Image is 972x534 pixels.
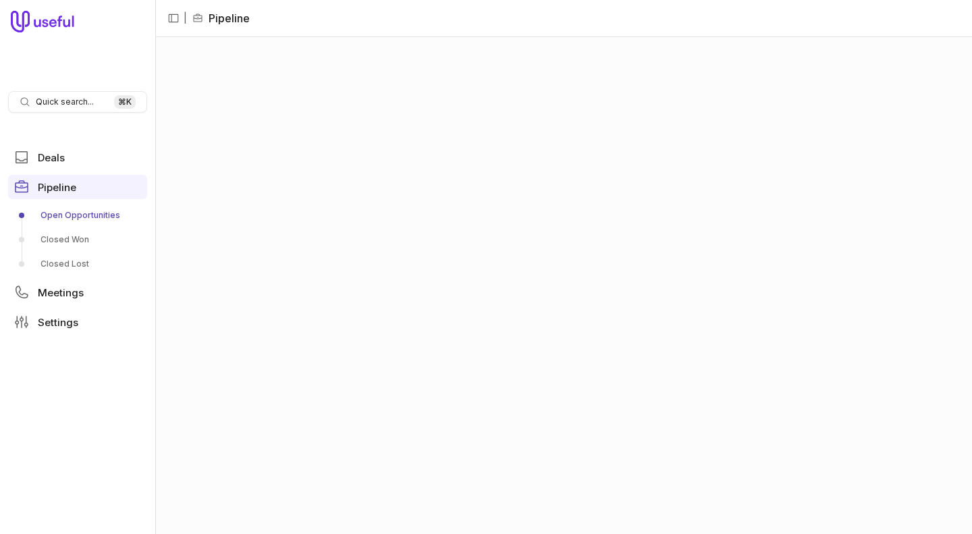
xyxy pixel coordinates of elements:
[8,175,147,199] a: Pipeline
[8,310,147,334] a: Settings
[8,229,147,250] a: Closed Won
[114,95,136,109] kbd: ⌘ K
[192,10,250,26] li: Pipeline
[36,97,94,107] span: Quick search...
[38,288,84,298] span: Meetings
[184,10,187,26] span: |
[8,145,147,169] a: Deals
[38,317,78,327] span: Settings
[38,153,65,163] span: Deals
[8,280,147,304] a: Meetings
[8,253,147,275] a: Closed Lost
[38,182,76,192] span: Pipeline
[8,205,147,275] div: Pipeline submenu
[8,205,147,226] a: Open Opportunities
[163,8,184,28] button: Collapse sidebar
